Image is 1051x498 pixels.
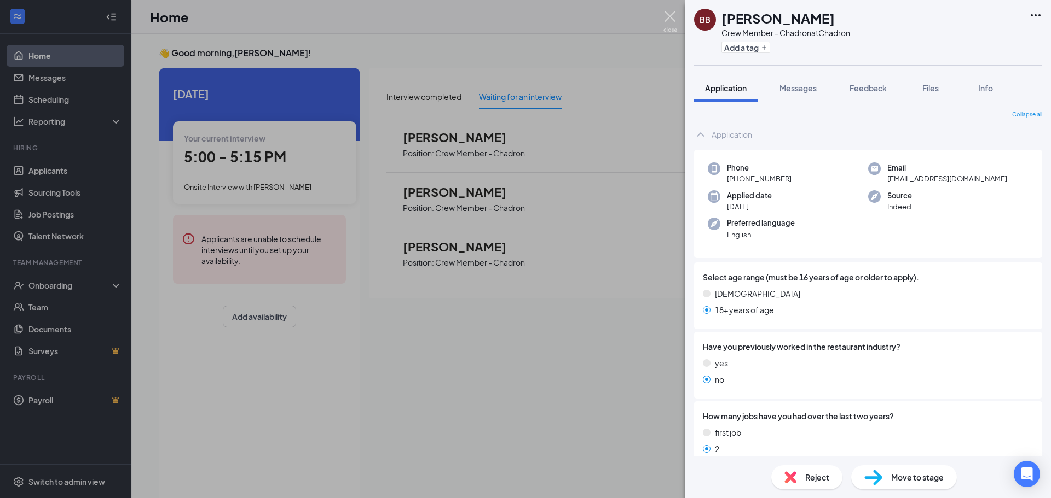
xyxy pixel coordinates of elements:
svg: ChevronUp [694,128,707,141]
span: Files [922,83,939,93]
span: Applied date [727,190,772,201]
span: Move to stage [891,471,944,483]
h1: [PERSON_NAME] [721,9,835,27]
span: 18+ years of age [715,304,774,316]
span: [PHONE_NUMBER] [727,173,792,184]
span: Feedback [850,83,887,93]
span: Info [978,83,993,93]
div: Open Intercom Messenger [1014,461,1040,487]
span: Have you previously worked in the restaurant industry? [703,341,900,353]
div: Crew Member - Chadron at Chadron [721,27,850,38]
span: English [727,229,795,240]
span: Select age range (must be 16 years of age or older to apply). [703,271,919,283]
span: 2 [715,443,719,455]
button: PlusAdd a tag [721,42,770,53]
span: [EMAIL_ADDRESS][DOMAIN_NAME] [887,173,1007,184]
span: How many jobs have you had over the last two years? [703,410,894,422]
span: no [715,373,724,385]
span: Phone [727,162,792,173]
div: Application [712,129,752,140]
span: Source [887,190,912,201]
span: first job [715,426,741,438]
span: Preferred language [727,218,795,229]
span: Reject [805,471,829,483]
svg: Plus [761,44,767,51]
span: [DATE] [727,201,772,212]
svg: Ellipses [1029,9,1042,22]
span: Application [705,83,747,93]
span: Collapse all [1012,110,1042,119]
span: yes [715,357,728,369]
div: BB [700,14,711,25]
span: Email [887,162,1007,173]
span: [DEMOGRAPHIC_DATA] [715,288,800,300]
span: Indeed [887,201,912,212]
span: Messages [779,83,817,93]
